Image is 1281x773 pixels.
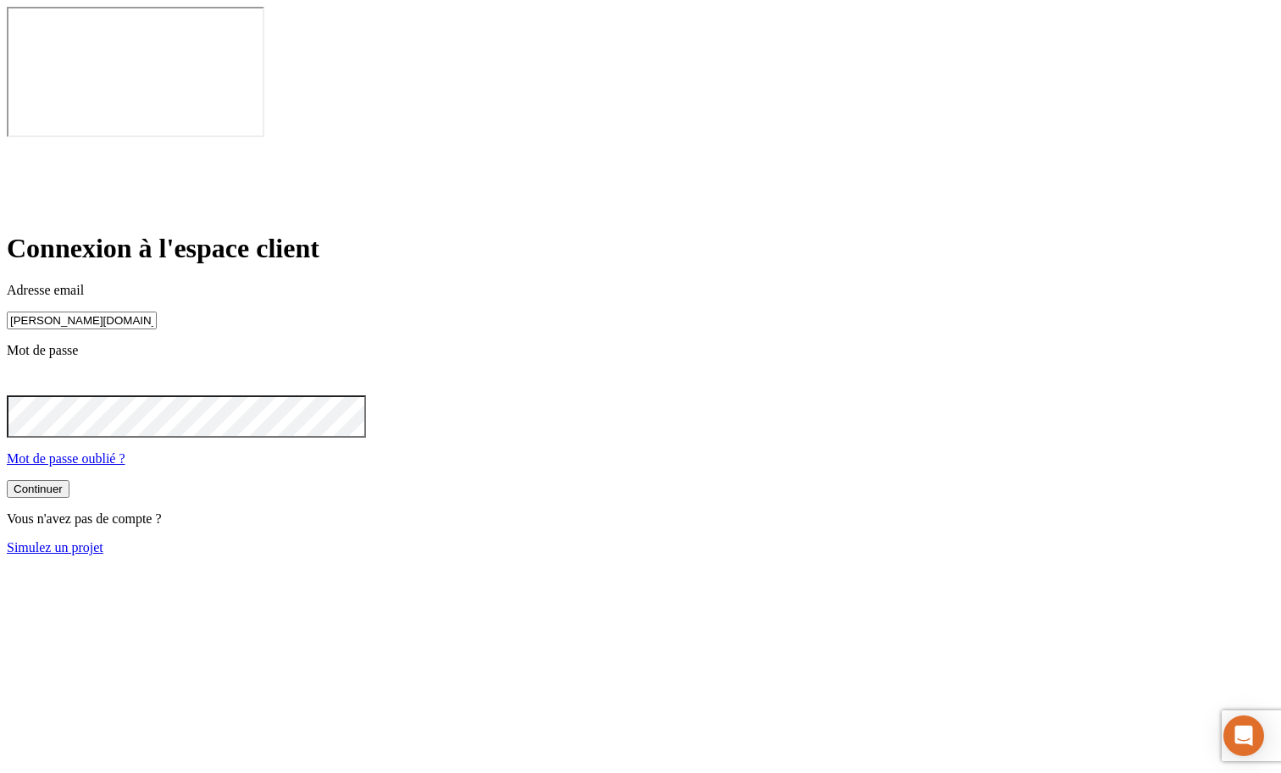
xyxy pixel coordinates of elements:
[7,451,125,466] a: Mot de passe oublié ?
[7,343,1274,358] p: Mot de passe
[7,511,1274,527] p: Vous n'avez pas de compte ?
[7,540,103,555] a: Simulez un projet
[1223,715,1264,756] div: Open Intercom Messenger
[7,480,69,498] button: Continuer
[14,483,63,495] div: Continuer
[7,283,1274,298] p: Adresse email
[7,233,1274,264] h1: Connexion à l'espace client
